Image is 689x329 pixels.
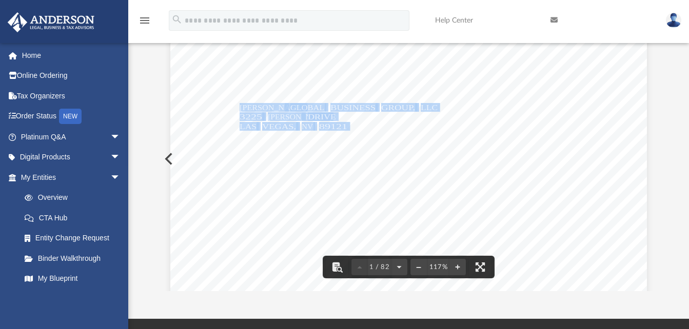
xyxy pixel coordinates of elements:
span: BUSINESS [330,104,376,111]
span: NV [302,122,313,130]
span: arrow_drop_down [110,147,131,168]
button: Enter fullscreen [469,256,491,278]
button: 1 / 82 [368,256,391,278]
span: [PERSON_NAME] [268,113,332,120]
span: GROUP, [381,104,415,111]
a: CTA Hub [14,208,136,228]
a: Home [7,45,136,66]
button: Next page [391,256,407,278]
a: My Blueprint [14,269,131,289]
a: Overview [14,188,136,208]
span: arrow_drop_down [110,167,131,188]
span: 3225 [240,113,262,120]
a: My Entitiesarrow_drop_down [7,167,136,188]
i: search [171,14,183,25]
a: Online Ordering [7,66,136,86]
a: Entity Change Request [14,228,136,249]
button: Zoom out [410,256,427,278]
a: Digital Productsarrow_drop_down [7,147,136,168]
span: LAS [240,122,257,130]
a: Tax Organizers [7,86,136,106]
span: LLC [421,104,438,111]
span: [PERSON_NAME] [240,104,306,111]
a: Order StatusNEW [7,106,136,127]
span: 1 / 82 [368,264,391,271]
a: Binder Walkthrough [14,248,136,269]
button: Zoom in [449,256,466,278]
a: Tax Due Dates [14,289,136,309]
span: VEGAS, [262,122,296,130]
i: menu [139,14,151,27]
button: Previous File [156,145,179,173]
div: File preview [156,27,661,291]
img: User Pic [666,13,681,28]
div: NEW [59,109,82,124]
div: Current zoom level [427,264,449,271]
span: 89121 [319,122,347,130]
span: DRIVE [308,113,336,120]
span: arrow_drop_down [110,127,131,148]
a: menu [139,19,151,27]
img: Anderson Advisors Platinum Portal [5,12,97,32]
div: Document Viewer [156,27,661,291]
span: GLOBAL [290,104,324,111]
a: Platinum Q&Aarrow_drop_down [7,127,136,147]
button: Toggle findbar [326,256,348,278]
